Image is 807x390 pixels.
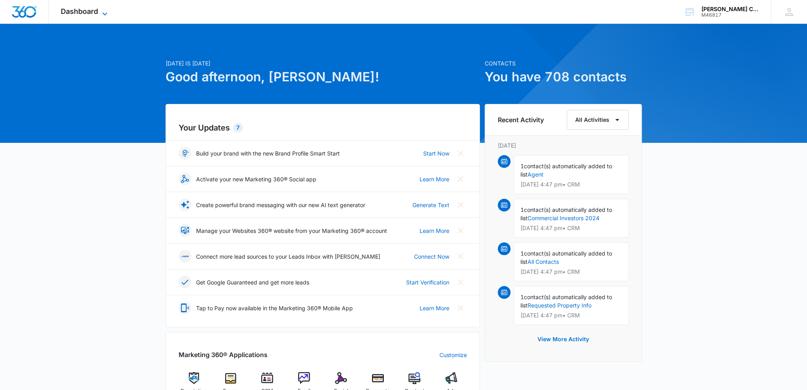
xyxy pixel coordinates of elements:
[196,278,309,286] p: Get Google Guaranteed and get more leads
[520,225,622,231] p: [DATE] 4:47 pm • CRM
[520,163,612,178] span: contact(s) automatically added to list
[530,330,597,349] button: View More Activity
[196,149,340,158] p: Build your brand with the new Brand Profile Smart Start
[528,171,543,178] a: Agent
[528,302,591,309] a: Requested Property Info
[528,258,559,265] a: All Contacts
[179,122,467,134] h2: Your Updates
[454,147,467,159] button: Close
[520,182,622,187] p: [DATE] 4:47 pm • CRM
[520,250,612,265] span: contact(s) automatically added to list
[166,67,480,86] h1: Good afternoon, [PERSON_NAME]!
[454,250,467,263] button: Close
[520,250,524,257] span: 1
[61,7,98,15] span: Dashboard
[520,163,524,169] span: 1
[420,304,449,312] a: Learn More
[233,123,243,133] div: 7
[498,115,544,125] h6: Recent Activity
[485,59,642,67] p: Contacts
[406,278,449,286] a: Start Verification
[528,215,599,221] a: Commercial Investors 2024
[701,12,759,18] div: account id
[701,6,759,12] div: account name
[567,110,629,130] button: All Activities
[439,351,467,359] a: Customize
[520,269,622,275] p: [DATE] 4:47 pm • CRM
[498,141,629,150] p: [DATE]
[196,304,353,312] p: Tap to Pay now available in the Marketing 360® Mobile App
[454,276,467,288] button: Close
[454,198,467,211] button: Close
[520,206,612,221] span: contact(s) automatically added to list
[520,313,622,318] p: [DATE] 4:47 pm • CRM
[423,149,449,158] a: Start Now
[166,59,480,67] p: [DATE] is [DATE]
[412,201,449,209] a: Generate Text
[520,294,612,309] span: contact(s) automatically added to list
[196,201,365,209] p: Create powerful brand messaging with our new AI text generator
[420,227,449,235] a: Learn More
[520,294,524,300] span: 1
[520,206,524,213] span: 1
[454,224,467,237] button: Close
[414,252,449,261] a: Connect Now
[454,173,467,185] button: Close
[485,67,642,86] h1: You have 708 contacts
[420,175,449,183] a: Learn More
[179,350,268,359] h2: Marketing 360® Applications
[196,175,316,183] p: Activate your new Marketing 360® Social app
[454,302,467,314] button: Close
[196,252,380,261] p: Connect more lead sources to your Leads Inbox with [PERSON_NAME]
[196,227,387,235] p: Manage your Websites 360® website from your Marketing 360® account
